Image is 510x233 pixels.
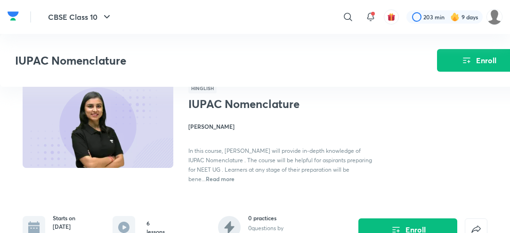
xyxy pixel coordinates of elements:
span: Read more [206,175,235,183]
h3: IUPAC Nomenclature [15,54,384,67]
span: In this course, [PERSON_NAME] will provide in-depth knowledge of IUPAC Nomenclature . The course ... [188,147,372,183]
button: avatar [384,9,399,25]
h1: IUPAC Nomenclature [188,97,324,111]
img: avatar [387,13,396,21]
h4: [PERSON_NAME] [188,122,374,131]
h6: 0 practices [248,214,309,222]
img: Nishi raghuwanshi [486,9,502,25]
img: Thumbnail [21,82,175,169]
img: streak [450,12,460,22]
span: Hinglish [188,83,217,93]
button: CBSE Class 10 [42,8,118,26]
h6: Starts on [DATE] [53,214,94,231]
img: Company Logo [8,9,19,23]
a: Company Logo [8,9,19,25]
